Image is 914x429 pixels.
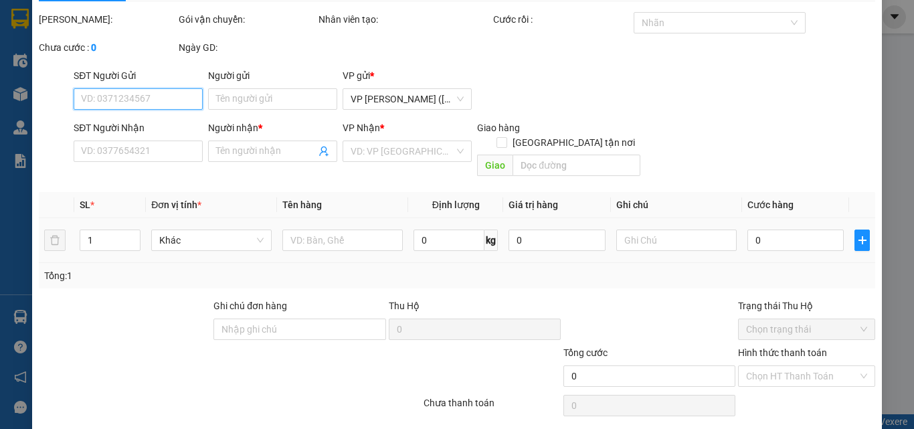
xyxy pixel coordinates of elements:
span: Tổng cước [563,347,608,358]
span: Định lượng [432,199,479,210]
b: 0 [91,42,96,53]
span: kg [484,230,498,251]
input: VD: Bàn, Ghế [282,230,403,251]
span: VP Trần Phú (Hàng) [351,89,464,109]
span: Giá trị hàng [509,199,558,210]
input: Dọc đường [513,155,640,176]
span: plus [855,235,869,246]
div: [PERSON_NAME]: [39,12,176,27]
label: Hình thức thanh toán [738,347,827,358]
span: Tên hàng [282,199,322,210]
span: Cước hàng [747,199,794,210]
span: Giao hàng [477,122,520,133]
span: Chọn trạng thái [746,319,867,339]
span: SL [80,199,90,210]
div: Ngày GD: [179,40,316,55]
input: Ghi chú đơn hàng [213,319,385,340]
span: [GEOGRAPHIC_DATA] tận nơi [507,135,640,150]
input: Ghi Chú [616,230,737,251]
span: Giao [477,155,513,176]
div: Trạng thái Thu Hộ [738,298,875,313]
th: Ghi chú [611,192,742,218]
span: Khác [159,230,264,250]
span: Đơn vị tính [151,199,201,210]
div: Gói vận chuyển: [179,12,316,27]
div: Người gửi [208,68,337,83]
div: Cước rồi : [493,12,630,27]
div: VP gửi [343,68,472,83]
div: SĐT Người Gửi [74,68,203,83]
button: delete [44,230,66,251]
div: SĐT Người Nhận [74,120,203,135]
span: VP Nhận [343,122,380,133]
div: Người nhận [208,120,337,135]
span: Thu Hộ [388,301,419,311]
label: Ghi chú đơn hàng [213,301,287,311]
div: Nhân viên tạo: [318,12,490,27]
span: user-add [318,146,329,157]
div: Chưa cước : [39,40,176,55]
div: Chưa thanh toán [422,396,562,419]
button: plus [854,230,870,251]
div: Tổng: 1 [44,268,354,283]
